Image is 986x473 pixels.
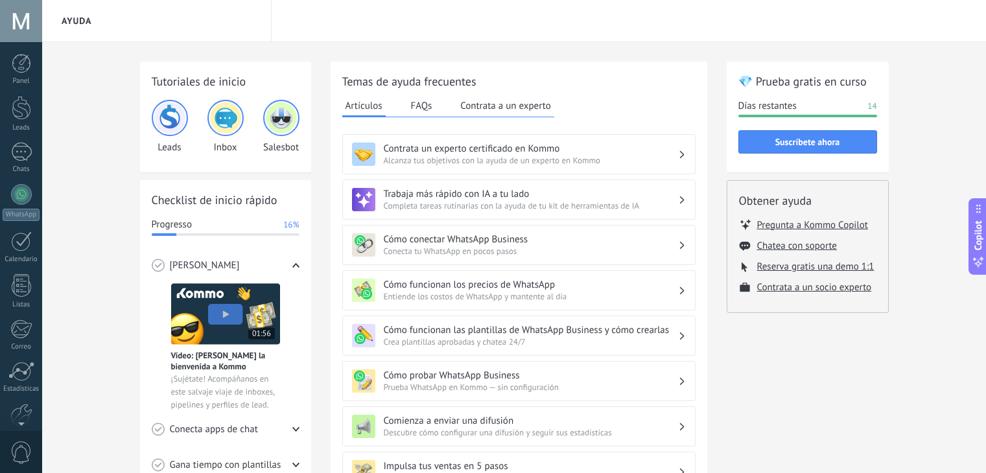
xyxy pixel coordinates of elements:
span: Crea plantillas aprobadas y chatea 24/7 [384,336,678,347]
span: Vídeo: [PERSON_NAME] la bienvenida a Kommo [171,350,280,372]
div: Calendario [3,255,40,264]
span: Prueba WhatsApp en Kommo — sin configuración [384,382,678,393]
span: Completa tareas rutinarias con la ayuda de tu kit de herramientas de IA [384,200,678,211]
span: 14 [867,100,876,113]
h2: 💎 Prueba gratis en curso [738,73,877,89]
span: Alcanza tus objetivos con la ayuda de un experto en Kommo [384,155,678,166]
h3: Cómo funcionan las plantillas de WhatsApp Business y cómo crearlas [384,324,678,336]
h2: Tutoriales de inicio [152,73,299,89]
div: Leads [3,124,40,132]
span: Conecta apps de chat [170,423,258,436]
span: Días restantes [738,100,797,113]
button: FAQs [408,96,436,115]
div: WhatsApp [3,209,40,221]
button: Reserva gratis una demo 1:1 [757,260,874,273]
div: Correo [3,343,40,351]
div: Inbox [207,100,244,154]
h3: Contrata un experto certificado en Kommo [384,143,678,155]
button: Suscríbete ahora [738,130,877,154]
h3: Impulsa tus ventas en 5 pasos [384,460,678,472]
button: Pregunta a Kommo Copilot [757,218,868,231]
span: [PERSON_NAME] [170,259,240,272]
img: Meet video [171,283,280,345]
span: ¡Sujétate! Acompáñanos en este salvaje viaje de inboxes, pipelines y perfiles de lead. [171,373,280,411]
div: Estadísticas [3,385,40,393]
div: Chats [3,165,40,174]
h3: Comienza a enviar una difusión [384,415,678,427]
span: Copilot [972,221,985,251]
span: 16% [283,218,299,231]
button: Contrata a un socio experto [757,281,872,294]
span: Suscríbete ahora [775,137,840,146]
span: Entiende los costos de WhatsApp y mantente al día [384,291,678,302]
div: Panel [3,77,40,86]
h3: Cómo conectar WhatsApp Business [384,233,678,246]
span: Conecta tu WhatsApp en pocos pasos [384,246,678,257]
span: Gana tiempo con plantillas [170,459,281,472]
h2: Temas de ayuda frecuentes [342,73,696,89]
button: Chatea con soporte [757,240,837,252]
button: Contrata a un experto [457,96,554,115]
h3: Cómo funcionan los precios de WhatsApp [384,279,678,291]
h2: Checklist de inicio rápido [152,192,299,208]
h3: Cómo probar WhatsApp Business [384,369,678,382]
div: Salesbot [263,100,299,154]
span: Descubre cómo configurar una difusión y seguir sus estadísticas [384,427,678,438]
h2: Obtener ayuda [739,192,876,209]
h3: Trabaja más rápido con IA a tu lado [384,188,678,200]
span: Progresso [152,218,192,231]
div: Leads [152,100,188,154]
div: Listas [3,301,40,309]
button: Artículos [342,96,386,117]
